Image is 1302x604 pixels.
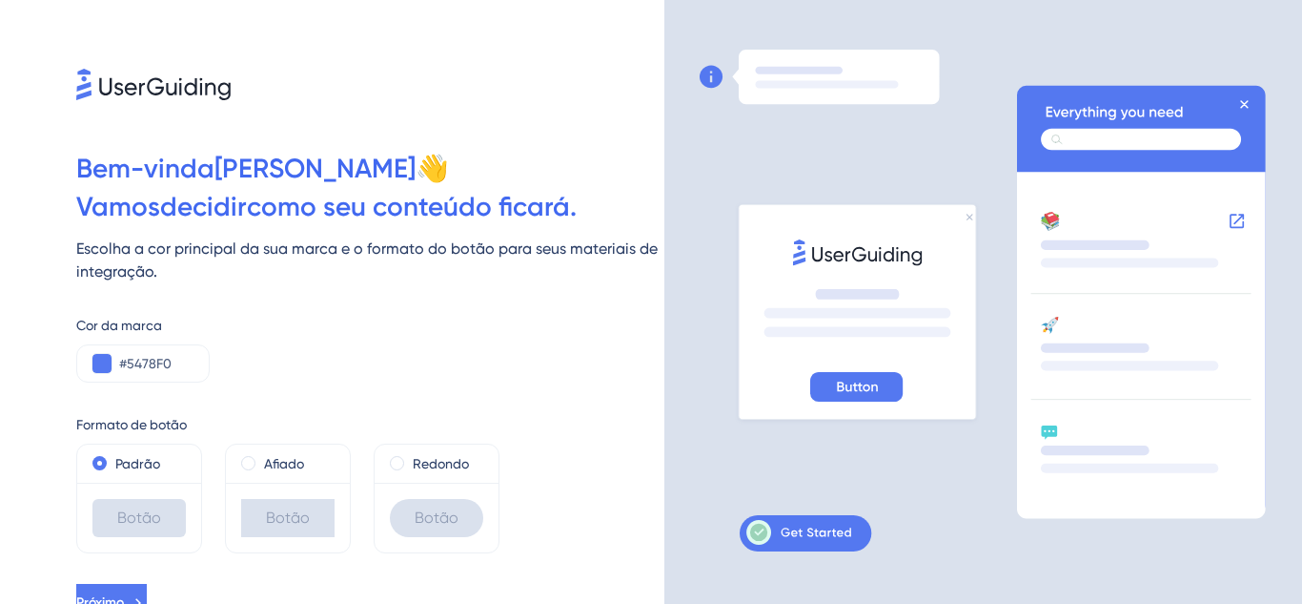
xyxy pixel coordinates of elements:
[76,318,162,333] font: Cor da marca
[266,509,310,527] font: Botão
[76,191,160,222] font: Vamos
[115,456,160,471] font: Padrão
[214,153,416,184] font: [PERSON_NAME]
[415,509,458,527] font: Botão
[76,153,214,184] font: Bem-vinda
[264,456,304,471] font: Afiado
[117,509,161,527] font: Botão
[247,191,577,222] font: como seu conteúdo ficará.
[416,153,449,184] font: 👋
[76,417,187,432] font: Formato de botão
[413,456,469,471] font: Redondo
[160,191,247,222] font: decidir
[76,240,658,281] font: Escolha a cor principal da sua marca e o formato do botão para seus materiais de integração.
